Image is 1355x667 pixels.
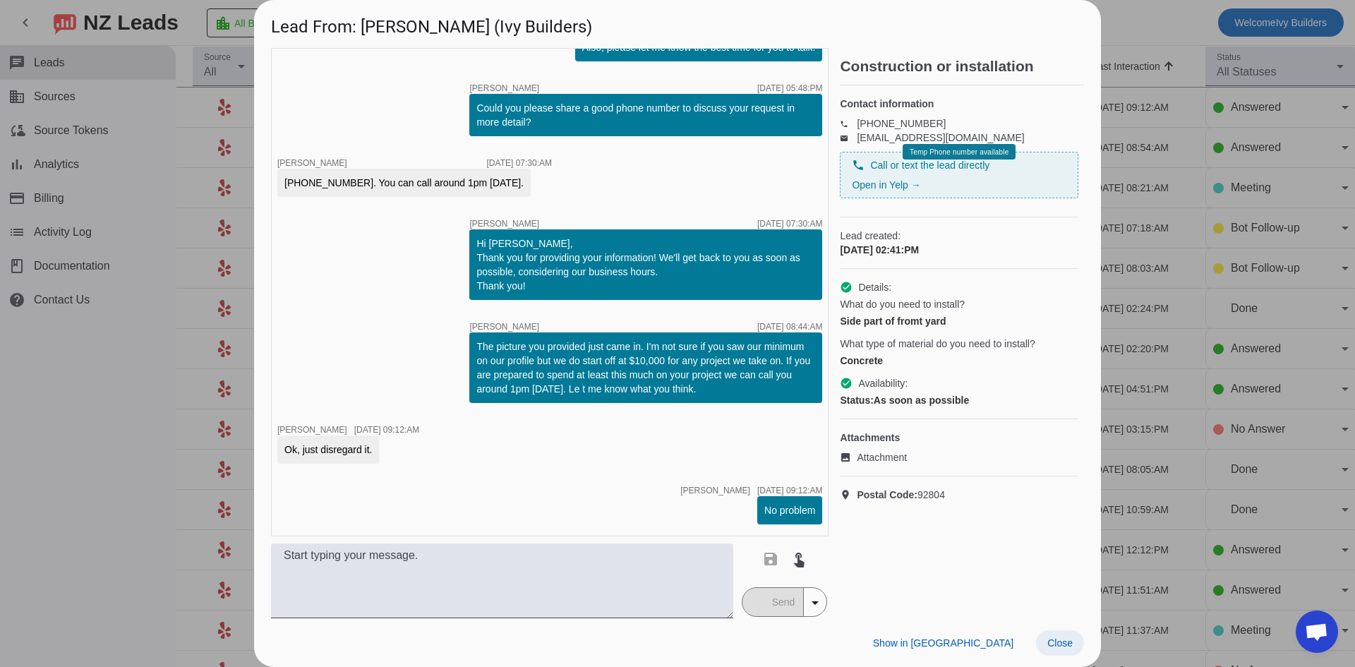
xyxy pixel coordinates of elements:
[840,229,1078,243] span: Lead created:
[840,395,873,406] strong: Status:
[284,443,373,457] div: Ok, just disregard it.
[840,489,857,500] mat-icon: location_on
[840,431,1078,445] h4: Attachments
[469,220,539,228] span: [PERSON_NAME]
[857,132,1024,143] a: [EMAIL_ADDRESS][DOMAIN_NAME]
[852,179,920,191] a: Open in Yelp →
[857,488,945,502] span: 92804
[757,323,822,331] div: [DATE] 08:44:AM
[840,354,1078,368] div: Concrete
[840,134,857,141] mat-icon: email
[1296,611,1338,653] div: Open chat
[857,489,917,500] strong: Postal Code:
[680,486,750,495] span: [PERSON_NAME]
[277,158,347,168] span: [PERSON_NAME]
[354,426,419,434] div: [DATE] 09:12:AM
[840,452,857,463] mat-icon: image
[862,630,1025,656] button: Show in [GEOGRAPHIC_DATA]
[857,450,907,464] span: Attachment
[476,339,815,396] div: The picture you provided just came in. I'm not sure if you saw our minimum on our profile but we ...
[870,158,989,172] span: Call or text the lead directly
[840,120,857,127] mat-icon: phone
[1047,637,1073,649] span: Close
[852,159,865,172] mat-icon: phone
[469,84,539,92] span: [PERSON_NAME]
[487,159,552,167] div: [DATE] 07:30:AM
[840,59,1084,73] h2: Construction or installation
[840,297,965,311] span: What do you need to install?
[840,377,853,390] mat-icon: check_circle
[757,220,822,228] div: [DATE] 07:30:AM
[757,84,822,92] div: [DATE] 05:48:PM
[757,486,822,495] div: [DATE] 09:12:AM
[764,503,815,517] div: No problem
[873,637,1013,649] span: Show in [GEOGRAPHIC_DATA]
[840,337,1035,351] span: What type of material do you need to install?
[790,551,807,567] mat-icon: touch_app
[840,314,1078,328] div: Side part of fromt yard
[840,281,853,294] mat-icon: check_circle
[840,243,1078,257] div: [DATE] 02:41:PM
[284,176,524,190] div: [PHONE_NUMBER]. You can call around 1pm [DATE].
[469,323,539,331] span: [PERSON_NAME]
[910,148,1008,156] span: Temp Phone number available
[857,118,946,129] a: [PHONE_NUMBER]
[476,236,815,293] div: Hi [PERSON_NAME], Thank you for providing your information! We'll get back to you as soon as poss...
[858,280,891,294] span: Details:
[840,393,1078,407] div: As soon as possible
[277,425,347,435] span: [PERSON_NAME]
[807,594,824,611] mat-icon: arrow_drop_down
[1036,630,1084,656] button: Close
[840,450,1078,464] a: Attachment
[840,97,1078,111] h4: Contact information
[858,376,908,390] span: Availability:
[476,101,815,129] div: Could you please share a good phone number to discuss your request in more detail?​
